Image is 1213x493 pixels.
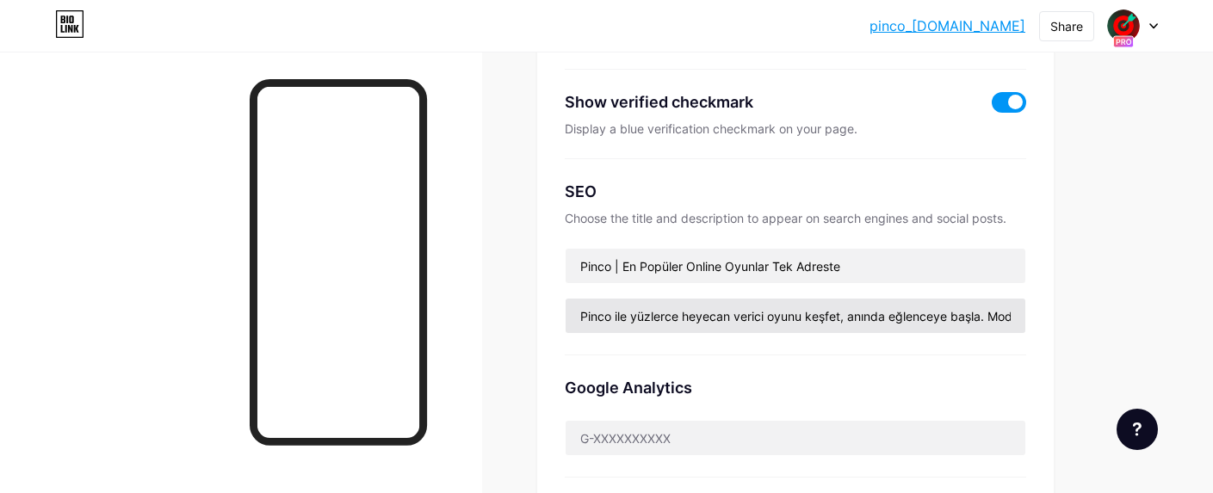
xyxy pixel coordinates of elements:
[1050,17,1083,35] div: Share
[566,299,1025,333] input: Description (max 160 chars)
[566,249,1025,283] input: Title
[566,421,1025,455] input: G-XXXXXXXXXX
[1107,9,1140,42] img: pinco_tr
[565,210,1026,227] div: Choose the title and description to appear on search engines and social posts.
[870,15,1025,36] a: pinco_[DOMAIN_NAME]
[565,180,1026,203] div: SEO
[565,120,1026,138] div: Display a blue verification checkmark on your page.
[565,90,753,114] div: Show verified checkmark
[565,376,1026,399] div: Google Analytics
